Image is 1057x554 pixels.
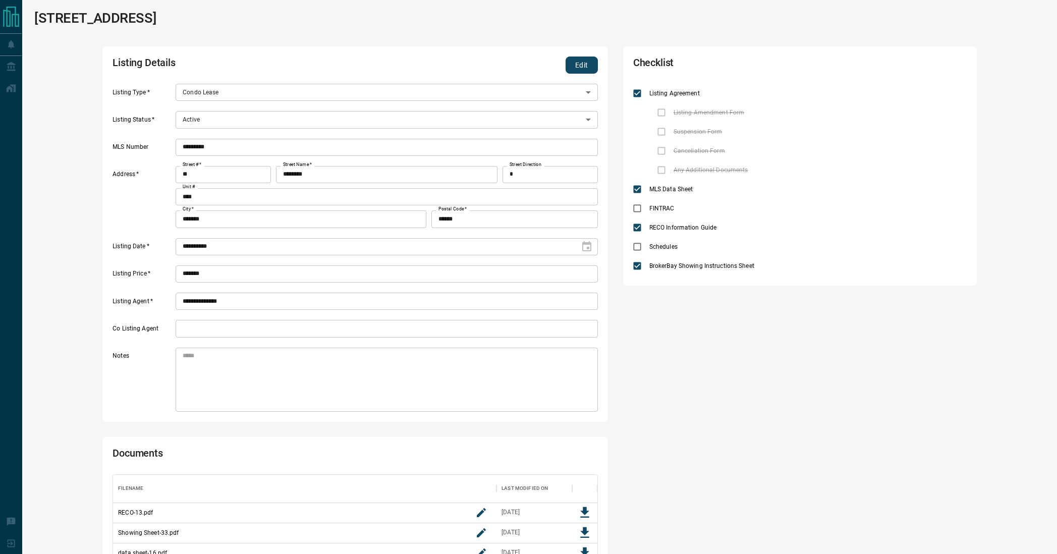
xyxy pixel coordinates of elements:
[118,474,143,503] div: Filename
[671,165,751,175] span: Any Additional Documents
[647,223,719,232] span: RECO Information Guide
[183,184,195,190] label: Unit #
[113,57,404,74] h2: Listing Details
[113,447,404,464] h2: Documents
[510,161,541,168] label: Street Direction
[283,161,312,168] label: Street Name
[671,108,747,117] span: Listing Amendment Form
[438,206,467,212] label: Postal Code
[502,528,520,537] div: Aug 6, 2025
[566,57,598,74] button: Edit
[471,523,491,543] button: rename button
[113,143,173,156] label: MLS Number
[176,84,598,101] div: Condo Lease
[647,261,757,270] span: BrokerBay Showing Instructions Sheet
[118,508,153,517] p: RECO-13.pdf
[671,127,725,136] span: Suspension Form
[176,111,598,128] div: Active
[183,206,194,212] label: City
[113,170,173,228] label: Address
[183,161,201,168] label: Street #
[633,57,833,74] h2: Checklist
[647,204,677,213] span: FINTRAC
[113,116,173,129] label: Listing Status
[34,10,156,26] h1: [STREET_ADDRESS]
[113,352,173,412] label: Notes
[113,242,173,255] label: Listing Date
[113,324,173,338] label: Co Listing Agent
[113,297,173,310] label: Listing Agent
[471,503,491,523] button: rename button
[502,474,548,503] div: Last Modified On
[671,146,728,155] span: Cancellation Form
[113,269,173,283] label: Listing Price
[647,185,696,194] span: MLS Data Sheet
[113,474,496,503] div: Filename
[647,242,680,251] span: Schedules
[575,503,595,523] button: Download File
[647,89,702,98] span: Listing Agreement
[502,508,520,517] div: Aug 6, 2025
[113,88,173,101] label: Listing Type
[575,523,595,543] button: Download File
[118,528,179,537] p: Showing Sheet-33.pdf
[496,474,572,503] div: Last Modified On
